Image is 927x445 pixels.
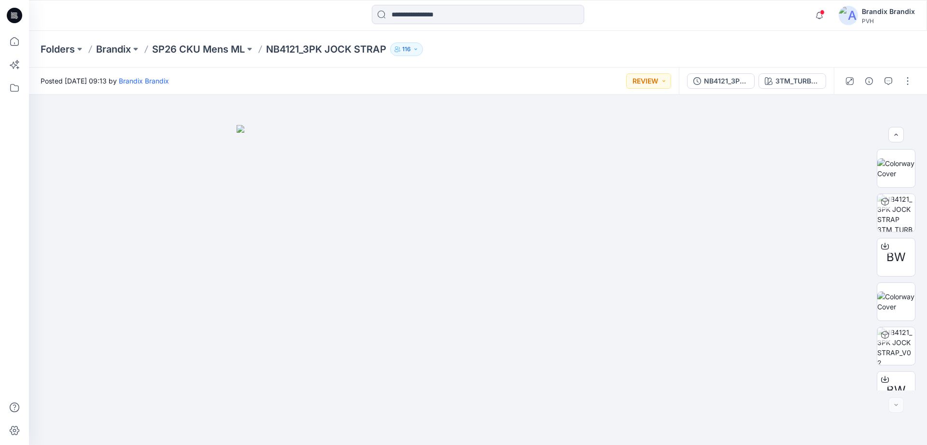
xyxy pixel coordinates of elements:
img: NB4121_3PK JOCK STRAP 3TM_TURBULENCE [877,194,915,232]
span: BW [886,382,906,399]
img: eyJhbGciOiJIUzI1NiIsImtpZCI6IjAiLCJzbHQiOiJzZXMiLCJ0eXAiOiJKV1QifQ.eyJkYXRhIjp7InR5cGUiOiJzdG9yYW... [237,125,719,445]
span: Posted [DATE] 09:13 by [41,76,169,86]
a: Brandix Brandix [119,77,169,85]
div: Brandix Brandix [862,6,915,17]
button: 116 [390,42,423,56]
a: Folders [41,42,75,56]
div: NB4121_3PK JOCK STRAP [704,76,748,86]
img: Colorway Cover [877,292,915,312]
a: Brandix [96,42,131,56]
img: Colorway Cover [877,158,915,179]
button: NB4121_3PK JOCK STRAP [687,73,755,89]
button: 3TM_TURBULENCE [758,73,826,89]
a: SP26 CKU Mens ML [152,42,245,56]
p: 116 [402,44,411,55]
p: NB4121_3PK JOCK STRAP [266,42,386,56]
div: PVH [862,17,915,25]
button: Details [861,73,877,89]
img: avatar [839,6,858,25]
img: NB4121_3PK JOCK STRAP_V02 3TM_TURBULENCE [877,327,915,365]
div: 3TM_TURBULENCE [775,76,820,86]
span: BW [886,249,906,266]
